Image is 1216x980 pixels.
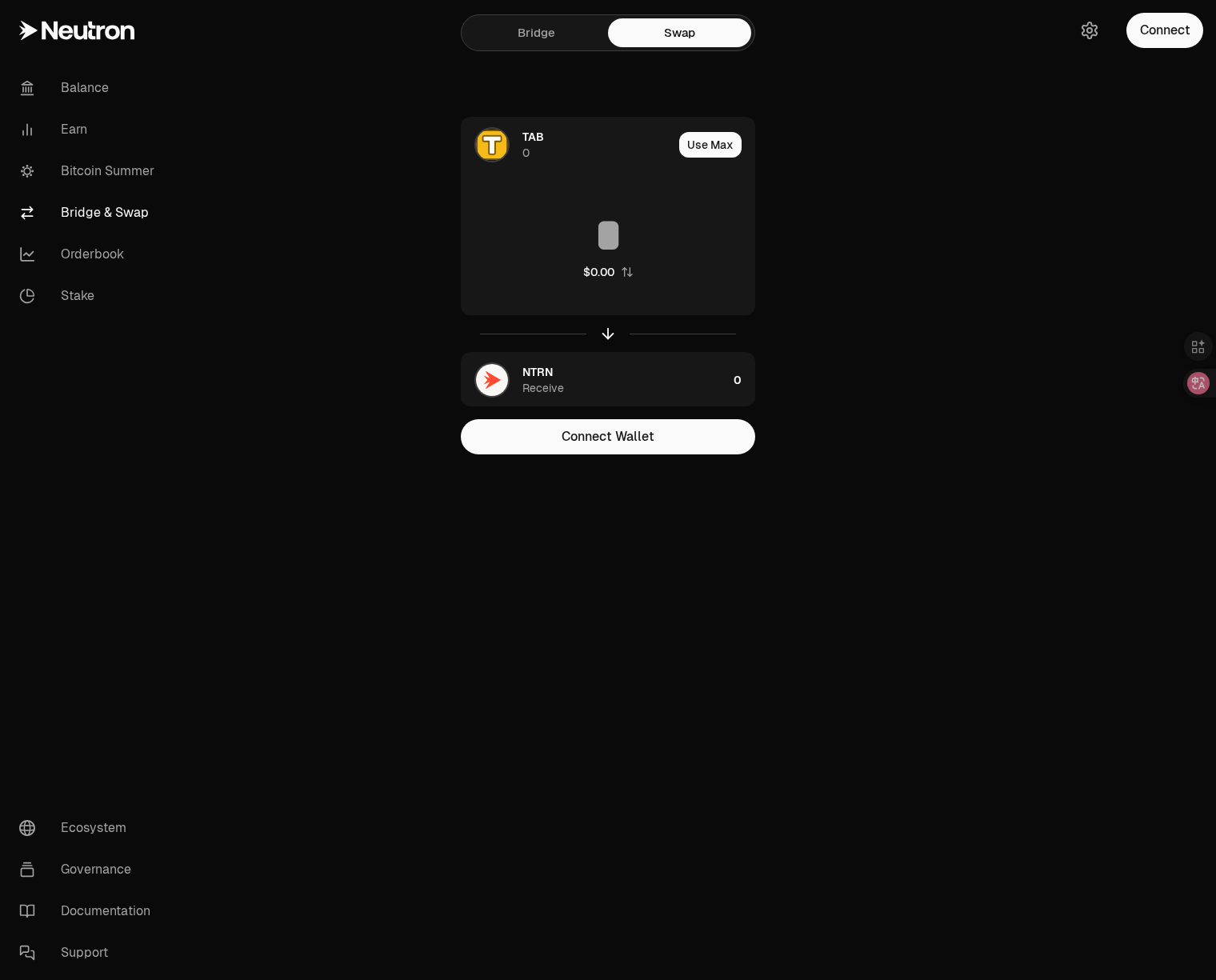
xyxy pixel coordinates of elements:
a: Support [6,932,173,974]
button: Connect [1126,13,1203,48]
img: TAB Logo [476,129,508,161]
span: NTRN [522,364,553,380]
button: $0.00 [583,264,634,280]
button: Connect Wallet [461,419,755,454]
button: Use Max [679,132,742,158]
div: TAB LogoTAB0 [462,118,673,172]
div: Receive [522,380,564,396]
div: NTRN LogoNTRNReceive [462,353,727,407]
a: Bridge [465,18,608,47]
a: Stake [6,275,173,317]
a: Ecosystem [6,807,173,849]
span: TAB [522,129,544,145]
div: $0.00 [583,264,614,280]
div: 0 [522,145,530,161]
div: 0 [734,353,754,407]
a: Orderbook [6,234,173,275]
button: NTRN LogoNTRNReceive0 [462,353,754,407]
a: Bitcoin Summer [6,150,173,192]
a: Balance [6,67,173,109]
a: Earn [6,109,173,150]
img: NTRN Logo [476,364,508,396]
a: Bridge & Swap [6,192,173,234]
a: Governance [6,849,173,890]
a: Swap [608,18,751,47]
a: Documentation [6,890,173,932]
